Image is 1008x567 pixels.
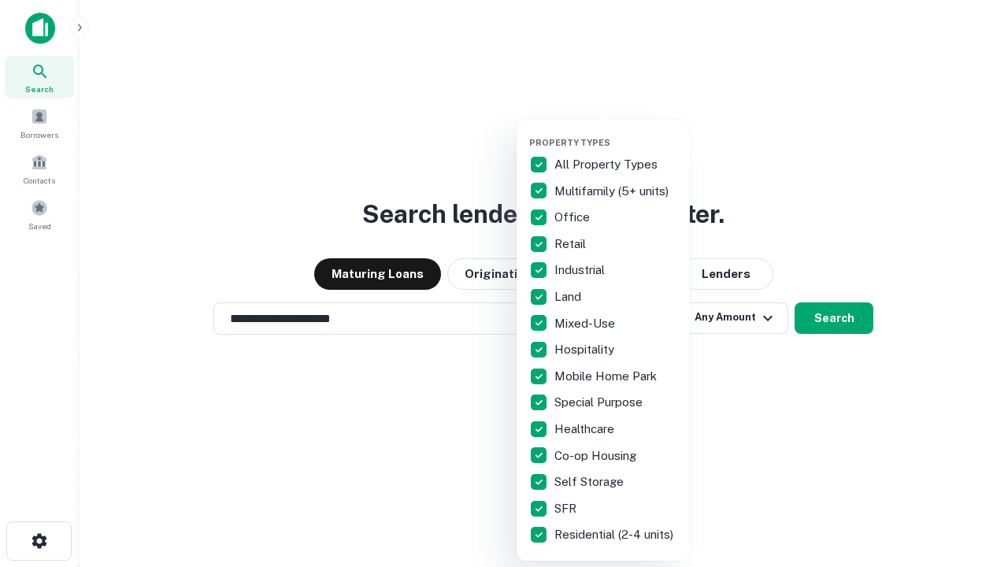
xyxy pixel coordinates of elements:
p: All Property Types [554,155,661,174]
iframe: Chat Widget [929,441,1008,517]
p: Special Purpose [554,393,646,412]
p: Co-op Housing [554,447,639,465]
p: Land [554,287,584,306]
p: Healthcare [554,420,617,439]
p: Retail [554,235,589,254]
p: Residential (2-4 units) [554,525,676,544]
p: Multifamily (5+ units) [554,182,672,201]
span: Property Types [529,138,610,147]
p: Hospitality [554,340,617,359]
p: Self Storage [554,472,627,491]
p: Mobile Home Park [554,367,660,386]
p: SFR [554,499,580,518]
p: Industrial [554,261,608,280]
p: Office [554,208,593,227]
p: Mixed-Use [554,314,618,333]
